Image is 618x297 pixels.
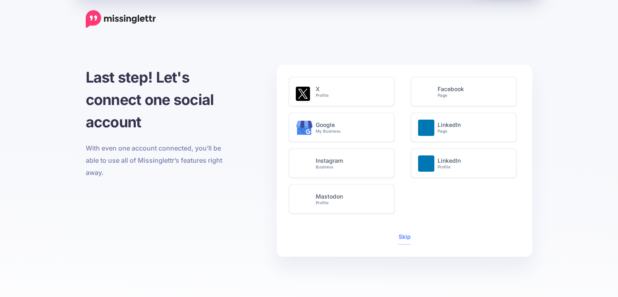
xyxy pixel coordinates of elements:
[316,157,386,170] h6: Instagram
[316,93,386,98] small: Profile
[316,86,386,98] h6: X
[316,164,386,170] small: Business
[296,120,312,136] img: google-business.svg
[86,142,227,179] p: With even one account connected, you’ll be able to use all of Missinglettr’s features right away.
[399,233,411,240] a: Skip
[438,157,507,170] h6: LinkedIn
[411,148,520,178] a: LinkedInProfile
[438,129,507,134] small: Page
[296,87,310,101] img: twitter-square.png
[316,122,386,134] h6: Google
[438,122,507,134] h6: LinkedIn
[316,129,386,134] small: My Business
[316,200,386,205] small: Profile
[289,77,399,106] a: XProfile
[438,93,507,98] small: Page
[86,68,214,131] span: Last step! Let's connect one social account
[86,10,156,28] a: Home
[289,148,399,178] a: InstagramBusiness
[289,113,399,142] a: GoogleMy Business
[289,184,399,214] a: MastodonProfile
[411,113,520,142] a: LinkedInPage
[438,86,507,98] h6: Facebook
[411,77,520,106] a: FacebookPage
[316,193,386,205] h6: Mastodon
[438,164,507,170] small: Profile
